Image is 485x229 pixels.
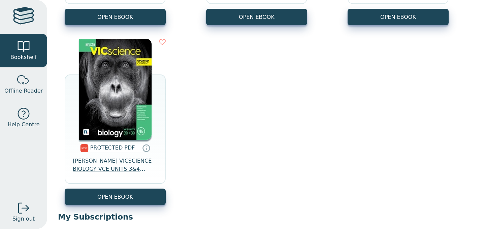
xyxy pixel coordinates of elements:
a: OPEN EBOOK [348,9,449,25]
span: Sign out [12,215,35,223]
a: OPEN EBOOK [65,189,166,205]
img: pdf.svg [80,144,89,152]
span: [PERSON_NAME] VICSCIENCE BIOLOGY VCE UNITS 3&4 STUDENT BOOK + EBOOK 4E REVISED EDITION [73,157,158,173]
span: Offline Reader [4,87,43,95]
img: 28c1f4eb-b559-4254-967c-3852741edf2b.jfif [79,39,152,140]
span: PROTECTED PDF [90,144,135,151]
p: My Subscriptions [58,212,474,222]
span: Bookshelf [10,53,37,61]
span: Help Centre [7,121,39,129]
a: OPEN EBOOK [206,9,307,25]
a: Protected PDFs cannot be printed, copied or shared. They can be accessed online through Education... [142,144,150,152]
a: OPEN EBOOK [65,9,166,25]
